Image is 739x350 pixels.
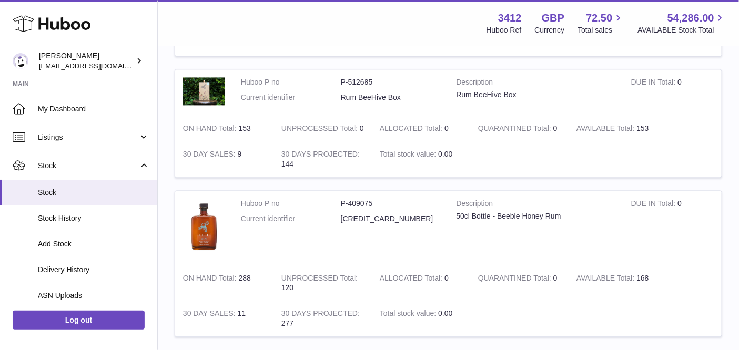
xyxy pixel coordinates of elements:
[241,214,341,224] dt: Current identifier
[241,199,341,209] dt: Huboo P no
[274,301,372,336] td: 277
[281,309,360,320] strong: 30 DAYS PROJECTED
[438,150,452,158] span: 0.00
[38,104,149,114] span: My Dashboard
[637,11,726,35] a: 54,286.00 AVAILABLE Stock Total
[38,265,149,275] span: Delivery History
[281,124,360,135] strong: UNPROCESSED Total
[183,124,239,135] strong: ON HAND Total
[498,11,522,25] strong: 3412
[241,92,341,102] dt: Current identifier
[281,274,358,285] strong: UNPROCESSED Total
[274,265,372,301] td: 120
[38,213,149,223] span: Stock History
[175,301,274,336] td: 11
[183,77,225,105] img: product image
[38,188,149,198] span: Stock
[569,265,667,301] td: 168
[623,69,722,116] td: 0
[341,199,441,209] dd: P-409075
[380,309,438,320] strong: Total stock value
[13,53,28,69] img: info@beeble.buzz
[274,116,372,141] td: 0
[586,11,612,25] span: 72.50
[380,124,444,135] strong: ALLOCATED Total
[542,11,564,25] strong: GBP
[478,124,553,135] strong: QUARANTINED Total
[487,25,522,35] div: Huboo Ref
[175,116,274,141] td: 153
[637,25,726,35] span: AVAILABLE Stock Total
[38,161,138,171] span: Stock
[13,311,145,330] a: Log out
[457,199,615,211] strong: Description
[183,199,225,255] img: product image
[241,77,341,87] dt: Huboo P no
[576,274,636,285] strong: AVAILABLE Total
[38,239,149,249] span: Add Stock
[281,150,360,161] strong: 30 DAYS PROJECTED
[372,116,470,141] td: 0
[667,11,714,25] span: 54,286.00
[175,141,274,177] td: 9
[38,291,149,301] span: ASN Uploads
[38,132,138,142] span: Listings
[380,274,444,285] strong: ALLOCATED Total
[39,61,155,70] span: [EMAIL_ADDRESS][DOMAIN_NAME]
[578,25,624,35] span: Total sales
[438,309,452,317] span: 0.00
[274,141,372,177] td: 144
[183,309,238,320] strong: 30 DAY SALES
[631,78,677,89] strong: DUE IN Total
[478,274,553,285] strong: QUARANTINED Total
[553,274,558,282] span: 0
[535,25,565,35] div: Currency
[341,77,441,87] dd: P-512685
[457,211,615,221] div: 50cl Bottle - Beeble Honey Rum
[183,274,239,285] strong: ON HAND Total
[39,51,134,71] div: [PERSON_NAME]
[631,199,677,210] strong: DUE IN Total
[553,124,558,132] span: 0
[457,77,615,90] strong: Description
[380,150,438,161] strong: Total stock value
[341,92,441,102] dd: Rum BeeHive Box
[576,124,636,135] strong: AVAILABLE Total
[372,265,470,301] td: 0
[569,116,667,141] td: 153
[175,265,274,301] td: 288
[183,150,238,161] strong: 30 DAY SALES
[578,11,624,35] a: 72.50 Total sales
[623,191,722,265] td: 0
[341,214,441,224] dd: [CREDIT_CARD_NUMBER]
[457,90,615,100] div: Rum BeeHive Box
